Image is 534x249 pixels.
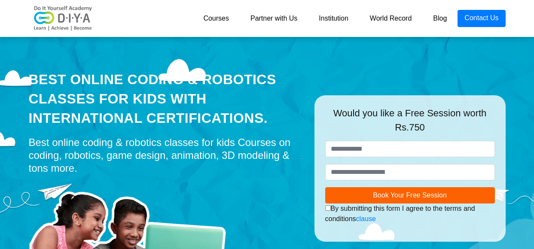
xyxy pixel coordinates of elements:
button: Book Your Free Session [325,187,495,203]
div: Best Online Coding & Robotics Classes for kids with International Certifications. [29,70,302,128]
a: Contact Us [458,10,505,27]
a: clause [356,215,376,222]
div: Would you like a Free Session worth Rs.750 [325,106,495,141]
a: Institution [308,10,359,27]
a: Partner with Us [240,10,308,27]
div: By submitting this form I agree to the terms and conditions [325,203,495,224]
a: Courses [192,10,240,27]
span: Book Your Free Session [373,191,447,199]
div: Best online coding & robotics classes for kids Courses on coding, robotics, game design, animatio... [29,136,302,175]
a: World Record [359,10,423,27]
img: logo-v2.png [29,6,98,31]
a: Blog [422,10,458,27]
